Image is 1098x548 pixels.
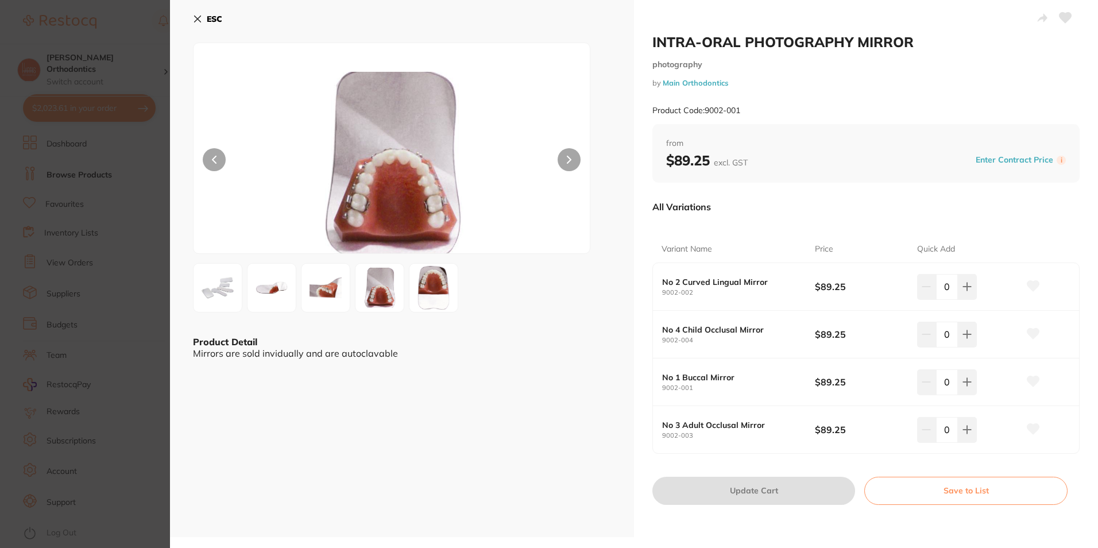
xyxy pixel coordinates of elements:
small: 9002-003 [662,432,815,439]
p: Variant Name [662,244,712,255]
b: Product Detail [193,336,257,348]
small: Product Code: 9002-001 [652,106,740,115]
b: $89.25 [815,280,907,293]
b: $89.25 [666,152,748,169]
b: $89.25 [815,328,907,341]
b: No 3 Adult Occlusal Mirror [662,420,800,430]
label: i [1057,156,1066,165]
button: ESC [193,9,222,29]
small: 9002-001 [662,384,815,392]
p: Price [815,244,833,255]
a: Main Orthodontics [663,78,728,87]
img: MTY0MjM4OTU4Nw [273,72,511,253]
small: 9002-004 [662,337,815,344]
button: Enter Contract Price [972,155,1057,165]
b: ESC [207,14,222,24]
p: All Variations [652,201,711,213]
button: Save to List [864,477,1068,504]
img: MTY0MjM4OTU4Nw [359,263,400,313]
b: No 2 Curved Lingual Mirror [662,277,800,287]
button: Update Cart [652,477,855,504]
img: ODc [197,267,238,308]
small: by [652,79,1080,87]
span: excl. GST [714,157,748,168]
h2: INTRA-ORAL PHOTOGRAPHY MIRROR [652,33,1080,51]
b: No 1 Buccal Mirror [662,373,800,382]
b: $89.25 [815,376,907,388]
small: photography [652,60,1080,70]
img: MTY0MjM4OTU4Nw [305,272,346,303]
img: MTY0MjM4OTU4Nw [251,277,292,298]
b: $89.25 [815,423,907,436]
img: MTY0MjM4OTU4Nw [413,260,454,316]
b: No 4 Child Occlusal Mirror [662,325,800,334]
span: from [666,138,1066,149]
div: Mirrors are sold invidually and are autoclavable [193,348,611,358]
small: 9002-002 [662,289,815,296]
p: Quick Add [917,244,955,255]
